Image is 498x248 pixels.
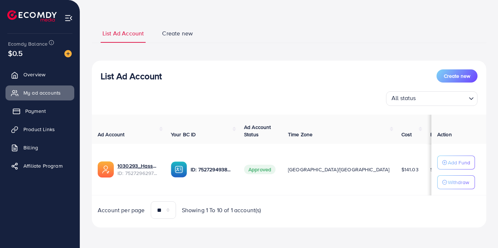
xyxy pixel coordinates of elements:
span: Ecomdy Balance [8,40,48,47]
button: Create new [437,69,478,83]
input: Search for option [418,93,466,104]
span: Affiliate Program [23,162,63,169]
button: Withdraw [437,175,475,189]
span: $141.03 [401,166,419,173]
span: Ad Account Status [244,123,271,138]
span: Cost [401,131,412,138]
span: ID: 7527296297205121042 [117,169,159,177]
span: Overview [23,71,45,78]
span: Time Zone [288,131,312,138]
span: Your BC ID [171,131,196,138]
span: Account per page [98,206,145,214]
span: Create new [444,72,470,80]
span: All status [390,92,418,104]
p: Add Fund [448,158,470,167]
span: Ad Account [98,131,125,138]
p: Withdraw [448,178,469,187]
span: Approved [244,165,276,174]
img: menu [64,14,73,22]
span: [GEOGRAPHIC_DATA]/[GEOGRAPHIC_DATA] [288,166,390,173]
img: logo [7,10,57,22]
span: Payment [25,107,46,115]
div: <span class='underline'>1030293_Hassnain_1752585335056</span></br>7527296297205121042 [117,162,159,177]
img: ic-ba-acc.ded83a64.svg [171,161,187,178]
img: ic-ads-acc.e4c84228.svg [98,161,114,178]
span: Action [437,131,452,138]
span: Create new [162,29,193,38]
a: 1030293_Hassnain_1752585335056 [117,162,159,169]
a: Billing [5,140,74,155]
button: Add Fund [437,156,475,169]
span: Billing [23,144,38,151]
span: Product Links [23,126,55,133]
a: Payment [5,104,74,118]
h3: List Ad Account [101,71,162,81]
span: My ad accounts [23,89,61,96]
span: Showing 1 To 10 of 1 account(s) [182,206,261,214]
a: Overview [5,67,74,82]
a: My ad accounts [5,85,74,100]
iframe: Chat [467,215,493,243]
a: Product Links [5,122,74,137]
span: $0.5 [8,48,23,58]
img: image [64,50,72,57]
span: List Ad Account [102,29,144,38]
a: Affiliate Program [5,159,74,173]
div: Search for option [386,91,478,106]
p: ID: 7527294938059063304 [191,165,232,174]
